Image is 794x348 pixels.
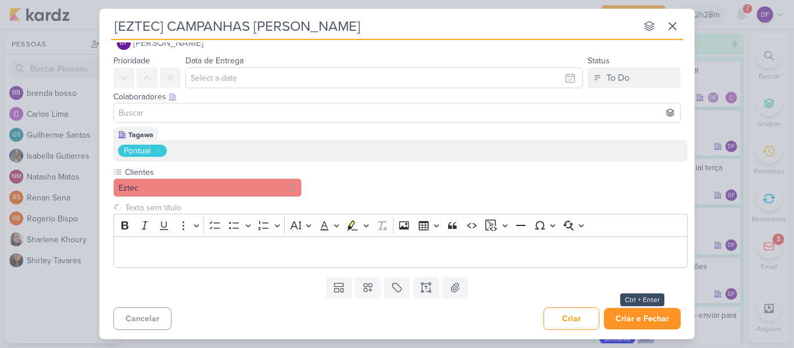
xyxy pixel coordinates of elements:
[606,71,630,85] div: To Do
[113,178,302,197] button: Eztec
[120,40,128,46] p: DF
[588,56,610,66] label: Status
[604,308,681,329] button: Criar e Fechar
[117,36,131,50] div: Diego Freitas
[113,236,688,268] div: Editor editing area: main
[113,214,688,236] div: Editor toolbar
[185,67,583,88] input: Select a date
[116,106,678,120] input: Buscar
[113,33,681,53] button: DF [PERSON_NAME]
[588,67,681,88] button: To Do
[113,307,171,330] button: Cancelar
[124,145,151,157] div: Pontual
[124,166,302,178] label: Clientes
[111,16,636,37] input: Kard Sem Título
[123,202,688,214] input: Texto sem título
[620,293,664,306] div: Ctrl + Enter
[543,307,599,330] button: Criar
[128,130,153,140] div: Tagawa
[185,56,244,66] label: Data de Entrega
[113,91,681,103] div: Colaboradores
[133,36,203,50] span: [PERSON_NAME]
[113,56,150,66] label: Prioridade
